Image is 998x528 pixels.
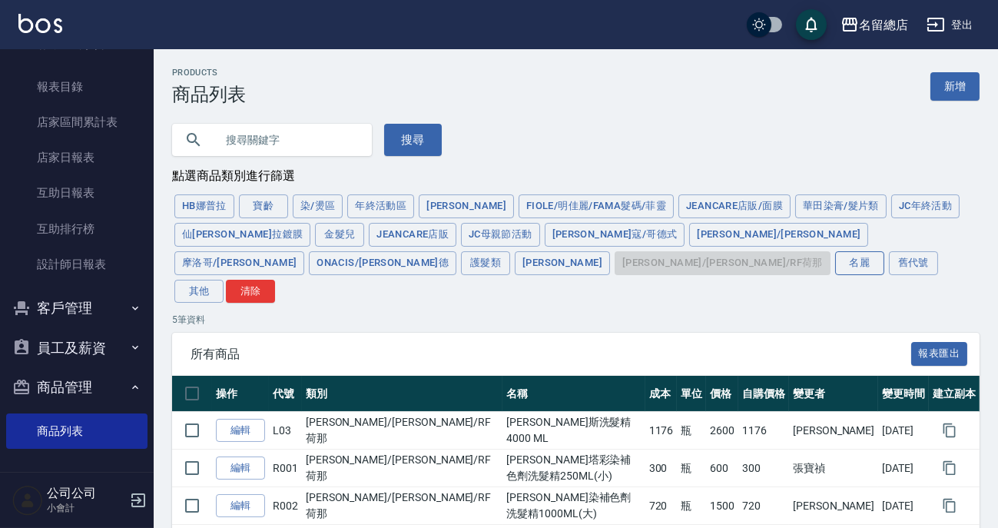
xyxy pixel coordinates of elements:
[706,450,738,487] td: 600
[172,68,246,78] h2: Products
[12,485,43,516] img: Person
[191,347,911,362] span: 所有商品
[878,487,929,525] td: [DATE]
[6,288,148,328] button: 客戶管理
[302,487,502,525] td: [PERSON_NAME]/[PERSON_NAME]/RF荷那
[738,450,789,487] td: 300
[706,487,738,525] td: 1500
[172,168,980,184] div: 點選商品類別進行篩選
[347,194,414,218] button: 年終活動區
[6,175,148,211] a: 互助日報表
[369,223,456,247] button: JeanCare店販
[172,84,246,105] h3: 商品列表
[461,251,510,275] button: 護髮類
[47,486,125,501] h5: 公司公司
[315,223,364,247] button: 金髮兒
[309,251,456,275] button: ONACIS/[PERSON_NAME]德
[302,450,502,487] td: [PERSON_NAME]/[PERSON_NAME]/RF荷那
[269,487,302,525] td: R002
[645,487,678,525] td: 720
[6,247,148,282] a: 設計師日報表
[677,487,706,525] td: 瓶
[502,376,645,412] th: 名稱
[929,376,980,412] th: 建立副本
[930,72,980,101] a: 新增
[212,376,269,412] th: 操作
[269,376,302,412] th: 代號
[502,412,645,450] td: [PERSON_NAME]斯洗髮精 4000 ML
[891,194,960,218] button: JC年終活動
[645,450,678,487] td: 300
[645,412,678,450] td: 1176
[47,501,125,515] p: 小會計
[545,223,685,247] button: [PERSON_NAME]寇/哥德式
[689,223,868,247] button: [PERSON_NAME]/[PERSON_NAME]
[6,211,148,247] a: 互助排行榜
[419,194,514,218] button: [PERSON_NAME]
[878,450,929,487] td: [DATE]
[920,11,980,39] button: 登出
[878,412,929,450] td: [DATE]
[738,412,789,450] td: 1176
[677,450,706,487] td: 瓶
[174,251,304,275] button: 摩洛哥/[PERSON_NAME]
[6,413,148,449] a: 商品列表
[677,376,706,412] th: 單位
[678,194,791,218] button: JeanCare店販/面膜
[911,342,968,366] button: 報表匯出
[889,251,938,275] button: 舊代號
[502,450,645,487] td: [PERSON_NAME]塔彩染補色劑洗髮精250ML(小)
[834,9,914,41] button: 名留總店
[174,194,234,218] button: HB娜普拉
[18,14,62,33] img: Logo
[293,194,343,218] button: 染/燙區
[911,346,968,360] a: 報表匯出
[302,376,502,412] th: 類別
[789,487,878,525] td: [PERSON_NAME]
[519,194,674,218] button: FIOLE/明佳麗/Fama髮碼/菲靈
[269,412,302,450] td: L03
[215,119,360,161] input: 搜尋關鍵字
[789,412,878,450] td: [PERSON_NAME]
[706,376,738,412] th: 價格
[269,450,302,487] td: R001
[174,223,310,247] button: 仙[PERSON_NAME]拉鍍膜
[878,376,929,412] th: 變更時間
[796,9,827,40] button: save
[216,419,265,443] a: 編輯
[172,313,980,327] p: 5 筆資料
[645,376,678,412] th: 成本
[515,251,610,275] button: [PERSON_NAME]
[677,412,706,450] td: 瓶
[174,280,224,304] button: 其他
[461,223,540,247] button: JC母親節活動
[835,251,884,275] button: 名麗
[6,105,148,140] a: 店家區間累計表
[6,367,148,407] button: 商品管理
[6,140,148,175] a: 店家日報表
[6,69,148,105] a: 報表目錄
[226,280,275,304] button: 清除
[738,487,789,525] td: 720
[502,487,645,525] td: [PERSON_NAME]染補色劑洗髮精1000ML(大)
[6,328,148,368] button: 員工及薪資
[789,450,878,487] td: 張寶禎
[738,376,789,412] th: 自購價格
[302,412,502,450] td: [PERSON_NAME]/[PERSON_NAME]/RF荷那
[216,457,265,480] a: 編輯
[706,412,738,450] td: 2600
[789,376,878,412] th: 變更者
[859,15,908,35] div: 名留總店
[384,124,442,156] button: 搜尋
[795,194,887,218] button: 華田染膏/髮片類
[239,194,288,218] button: 寶齡
[216,494,265,518] a: 編輯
